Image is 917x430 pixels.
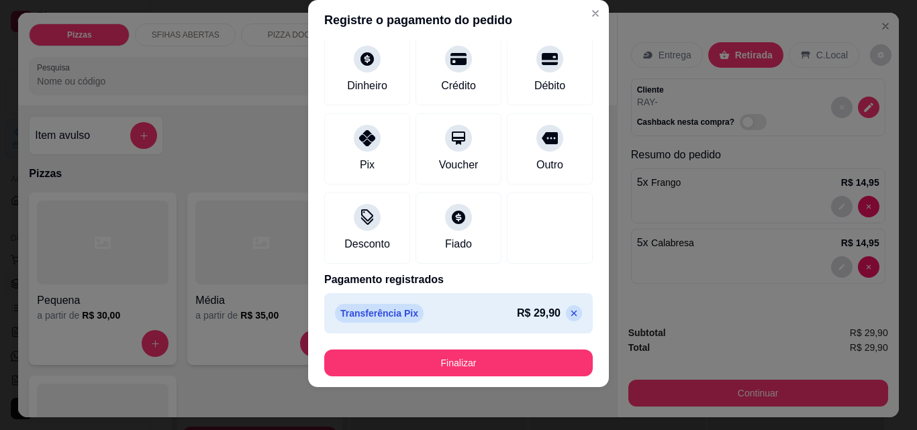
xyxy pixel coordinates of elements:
[585,3,606,24] button: Close
[536,157,563,173] div: Outro
[439,157,479,173] div: Voucher
[344,236,390,252] div: Desconto
[534,78,565,94] div: Débito
[324,350,593,376] button: Finalizar
[360,157,375,173] div: Pix
[441,78,476,94] div: Crédito
[445,236,472,252] div: Fiado
[517,305,561,321] p: R$ 29,90
[347,78,387,94] div: Dinheiro
[335,304,424,323] p: Transferência Pix
[324,272,593,288] p: Pagamento registrados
